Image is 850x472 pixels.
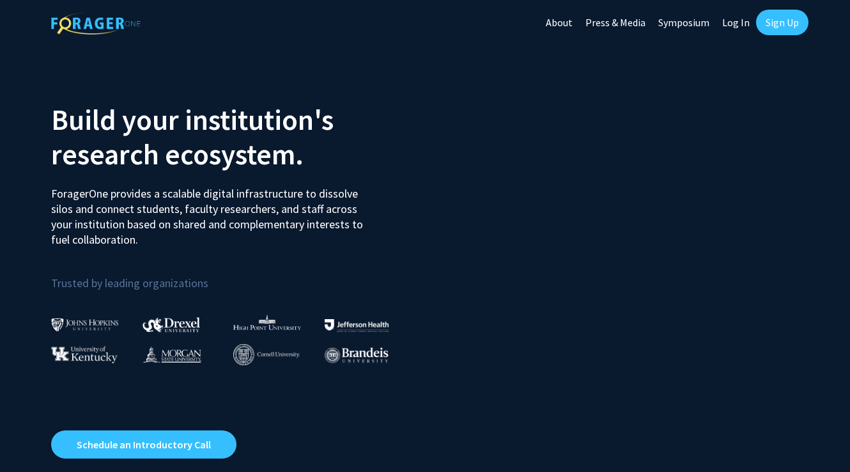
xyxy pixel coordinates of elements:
[233,315,301,330] img: High Point University
[51,430,236,459] a: Opens in a new tab
[325,319,389,331] img: Thomas Jefferson University
[51,318,119,331] img: Johns Hopkins University
[756,10,808,35] a: Sign Up
[143,317,200,332] img: Drexel University
[51,346,118,363] img: University of Kentucky
[51,258,415,293] p: Trusted by leading organizations
[143,346,201,363] img: Morgan State University
[325,347,389,363] img: Brandeis University
[51,102,415,171] h2: Build your institution's research ecosystem.
[51,12,141,35] img: ForagerOne Logo
[51,177,372,248] p: ForagerOne provides a scalable digital infrastructure to dissolve silos and connect students, fac...
[233,344,300,365] img: Cornell University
